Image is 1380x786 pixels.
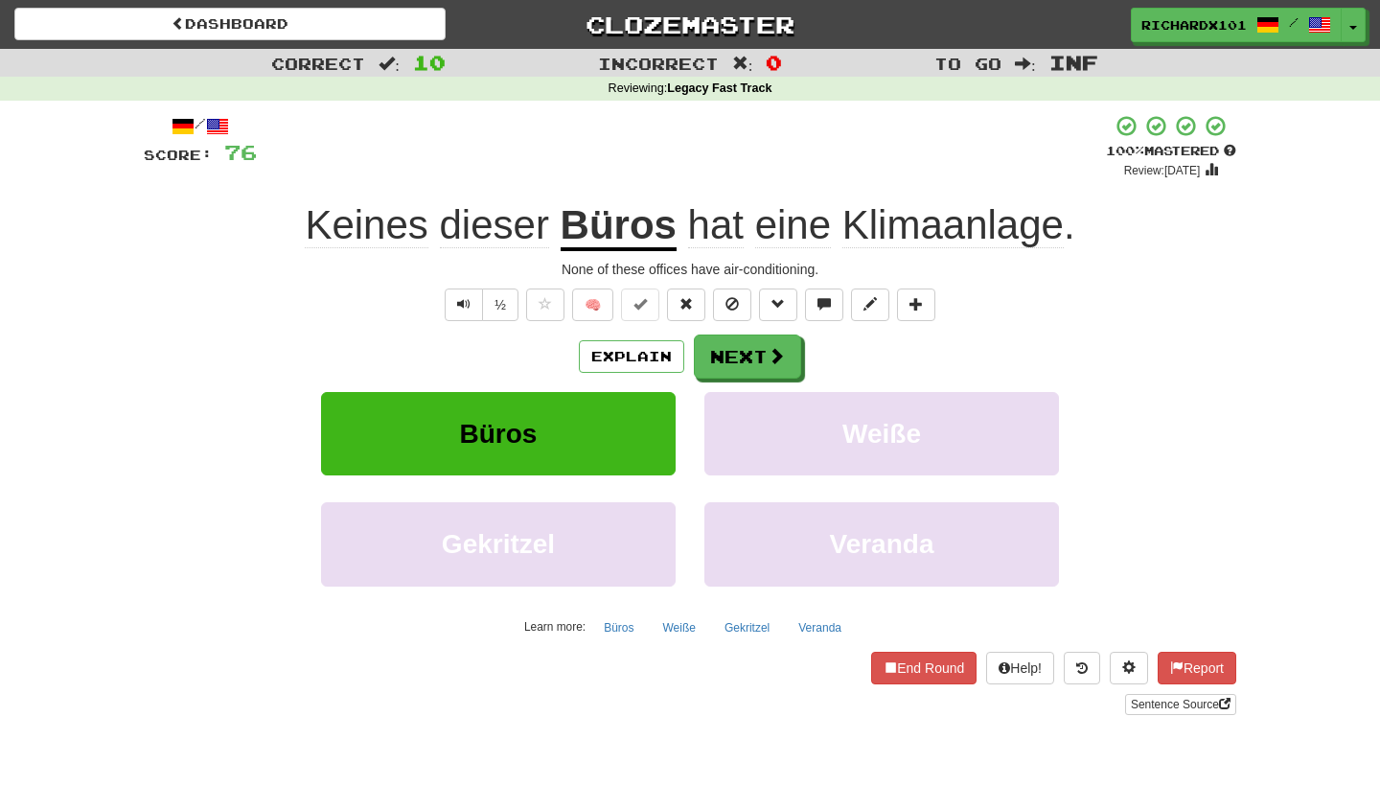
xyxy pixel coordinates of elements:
[688,202,744,248] span: hat
[704,502,1059,586] button: Veranda
[677,202,1075,248] span: .
[732,56,753,72] span: :
[621,289,659,321] button: Set this sentence to 100% Mastered (alt+m)
[1124,164,1201,177] small: Review: [DATE]
[305,202,427,248] span: Keines
[1106,143,1144,158] span: 100 %
[144,260,1236,279] div: None of these offices have air-conditioning.
[14,8,446,40] a: Dashboard
[1106,143,1236,160] div: Mastered
[445,289,483,321] button: Play sentence audio (ctl+space)
[842,419,921,449] span: Weiße
[379,56,400,72] span: :
[321,392,676,475] button: Büros
[704,392,1059,475] button: Weiße
[805,289,843,321] button: Discuss sentence (alt+u)
[460,419,538,449] span: Büros
[572,289,613,321] button: 🧠
[694,335,801,379] button: Next
[441,289,518,321] div: Text-to-speech controls
[598,54,719,73] span: Incorrect
[482,289,518,321] button: ½
[474,8,906,41] a: Clozemaster
[1289,15,1299,29] span: /
[1158,652,1236,684] button: Report
[1125,694,1236,715] a: Sentence Source
[667,289,705,321] button: Reset to 0% Mastered (alt+r)
[897,289,935,321] button: Add to collection (alt+a)
[851,289,889,321] button: Edit sentence (alt+d)
[1049,51,1098,74] span: Inf
[271,54,365,73] span: Correct
[440,202,549,248] span: dieser
[442,529,555,559] span: Gekritzel
[755,202,831,248] span: eine
[652,613,705,642] button: Weiße
[714,613,780,642] button: Gekritzel
[526,289,564,321] button: Favorite sentence (alt+f)
[766,51,782,74] span: 0
[934,54,1001,73] span: To go
[1015,56,1036,72] span: :
[524,620,586,634] small: Learn more:
[1141,16,1247,34] span: RichardX101
[144,147,213,163] span: Score:
[759,289,797,321] button: Grammar (alt+g)
[224,140,257,164] span: 76
[1064,652,1100,684] button: Round history (alt+y)
[144,114,257,138] div: /
[788,613,852,642] button: Veranda
[1131,8,1342,42] a: RichardX101 /
[842,202,1064,248] span: Klimaanlage
[413,51,446,74] span: 10
[713,289,751,321] button: Ignore sentence (alt+i)
[830,529,934,559] span: Veranda
[871,652,977,684] button: End Round
[561,202,677,251] u: Büros
[579,340,684,373] button: Explain
[321,502,676,586] button: Gekritzel
[593,613,644,642] button: Büros
[986,652,1054,684] button: Help!
[667,81,771,95] strong: Legacy Fast Track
